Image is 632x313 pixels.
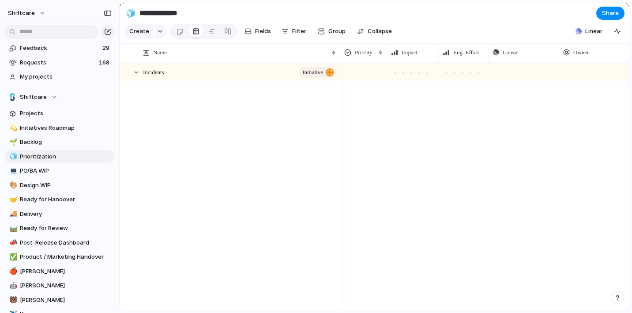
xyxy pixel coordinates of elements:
span: My projects [20,72,112,81]
button: 🎨 [8,181,17,190]
div: 🧊 [9,151,15,162]
a: 🛤️Ready for Review [4,222,115,235]
button: Group [313,24,350,38]
span: initiative [302,66,323,79]
span: [PERSON_NAME] [20,281,112,290]
span: Create [129,27,149,36]
div: 🎨 [9,180,15,190]
button: 💻 [8,166,17,175]
span: Incidents [143,67,164,77]
span: Linear [503,48,518,57]
a: 🤝Ready for Handover [4,193,115,206]
a: 💻PO/BA WIP [4,164,115,177]
a: My projects [4,70,115,83]
span: Priority [355,48,372,57]
a: 🧊Prioritization [4,150,115,163]
div: 🍎 [9,266,15,276]
a: 🚚Delivery [4,207,115,221]
a: Projects [4,107,115,120]
a: 💫Initiatives Roadmap [4,121,115,135]
div: 💻 [9,166,15,176]
span: Initiatives Roadmap [20,124,112,132]
span: Ready for Handover [20,195,112,204]
span: Feedback [20,44,100,53]
button: shiftcare [4,6,50,20]
span: Collapse [368,27,392,36]
a: 🍎[PERSON_NAME] [4,265,115,278]
div: 🐻 [9,295,15,305]
span: Group [328,27,346,36]
button: 🤝 [8,195,17,204]
button: 🍎 [8,267,17,276]
span: Delivery [20,210,112,219]
div: 🛤️ [9,223,15,234]
span: Shiftcare [20,93,47,102]
span: Fields [255,27,271,36]
span: shiftcare [8,9,35,18]
div: 🚚 [9,209,15,219]
button: Collapse [354,24,395,38]
button: 💫 [8,124,17,132]
span: Design WIP [20,181,112,190]
span: Name [153,48,167,57]
button: 🧊 [8,152,17,161]
button: 🧊 [124,6,138,20]
span: Ready for Review [20,224,112,233]
span: Projects [20,109,112,118]
button: 🐻 [8,296,17,305]
span: 29 [102,44,111,53]
div: 💫 [9,123,15,133]
div: 🧊 [126,7,135,19]
div: 📣 [9,238,15,248]
span: Owner [573,48,589,57]
a: 📣Post-Release Dashboard [4,236,115,249]
span: Linear [585,27,602,36]
a: ✅Product / Marketing Handover [4,250,115,264]
div: 🤝 [9,195,15,205]
span: [PERSON_NAME] [20,267,112,276]
div: 🤖 [9,281,15,291]
span: Product / Marketing Handover [20,253,112,261]
a: Requests168 [4,56,115,69]
div: 🌱 [9,137,15,147]
button: Shiftcare [4,91,115,104]
span: PO/BA WIP [20,166,112,175]
button: Share [596,7,624,20]
a: 🎨Design WIP [4,179,115,192]
button: 🚚 [8,210,17,219]
button: Fields [241,24,275,38]
span: Share [602,9,619,18]
button: ✅ [8,253,17,261]
span: 168 [99,58,111,67]
button: Linear [572,25,606,38]
span: Prioritization [20,152,112,161]
span: Eng. Effort [453,48,479,57]
a: Feedback29 [4,41,115,55]
span: Post-Release Dashboard [20,238,112,247]
button: Filter [278,24,310,38]
button: 📣 [8,238,17,247]
button: 🤖 [8,281,17,290]
button: 🌱 [8,138,17,147]
a: 🐻[PERSON_NAME] [4,294,115,307]
button: 🛤️ [8,224,17,233]
a: 🤖[PERSON_NAME] [4,279,115,292]
a: 🌱Backlog [4,136,115,149]
span: Filter [292,27,306,36]
span: Requests [20,58,96,67]
button: initiative [299,67,336,78]
span: Impact [402,48,418,57]
span: [PERSON_NAME] [20,296,112,305]
div: ✅ [9,252,15,262]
